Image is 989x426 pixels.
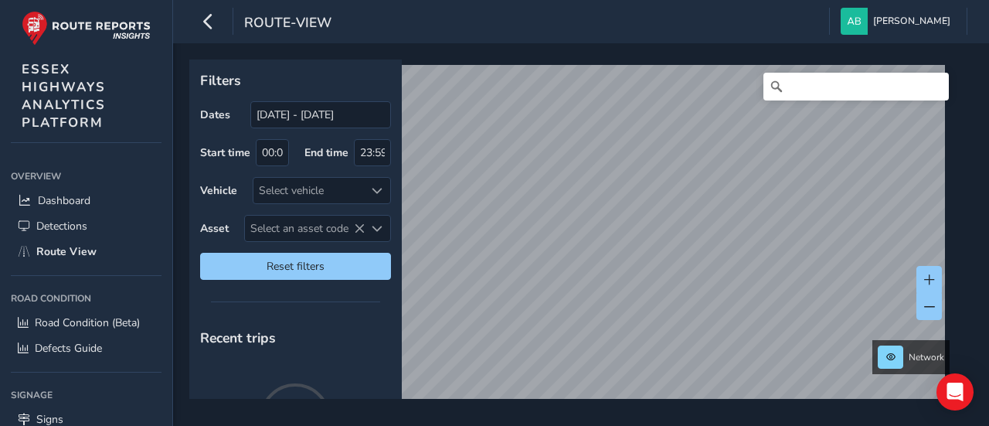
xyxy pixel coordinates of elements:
[909,351,944,363] span: Network
[763,73,949,101] input: Search
[212,259,379,274] span: Reset filters
[200,329,276,347] span: Recent trips
[35,315,140,330] span: Road Condition (Beta)
[841,8,868,35] img: diamond-layout
[200,253,391,280] button: Reset filters
[841,8,956,35] button: [PERSON_NAME]
[11,165,161,188] div: Overview
[11,213,161,239] a: Detections
[200,221,229,236] label: Asset
[200,183,237,198] label: Vehicle
[11,287,161,310] div: Road Condition
[365,216,390,241] div: Select an asset code
[11,383,161,407] div: Signage
[936,373,974,411] div: Open Intercom Messenger
[253,178,365,203] div: Select vehicle
[245,216,365,241] span: Select an asset code
[244,13,331,35] span: route-view
[22,60,106,131] span: ESSEX HIGHWAYS ANALYTICS PLATFORM
[304,145,348,160] label: End time
[195,65,945,417] canvas: Map
[22,11,151,46] img: rr logo
[36,219,87,233] span: Detections
[873,8,950,35] span: [PERSON_NAME]
[36,244,97,259] span: Route View
[11,188,161,213] a: Dashboard
[35,341,102,356] span: Defects Guide
[200,107,230,122] label: Dates
[11,310,161,336] a: Road Condition (Beta)
[11,336,161,361] a: Defects Guide
[11,239,161,264] a: Route View
[38,193,90,208] span: Dashboard
[200,70,391,90] p: Filters
[200,145,250,160] label: Start time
